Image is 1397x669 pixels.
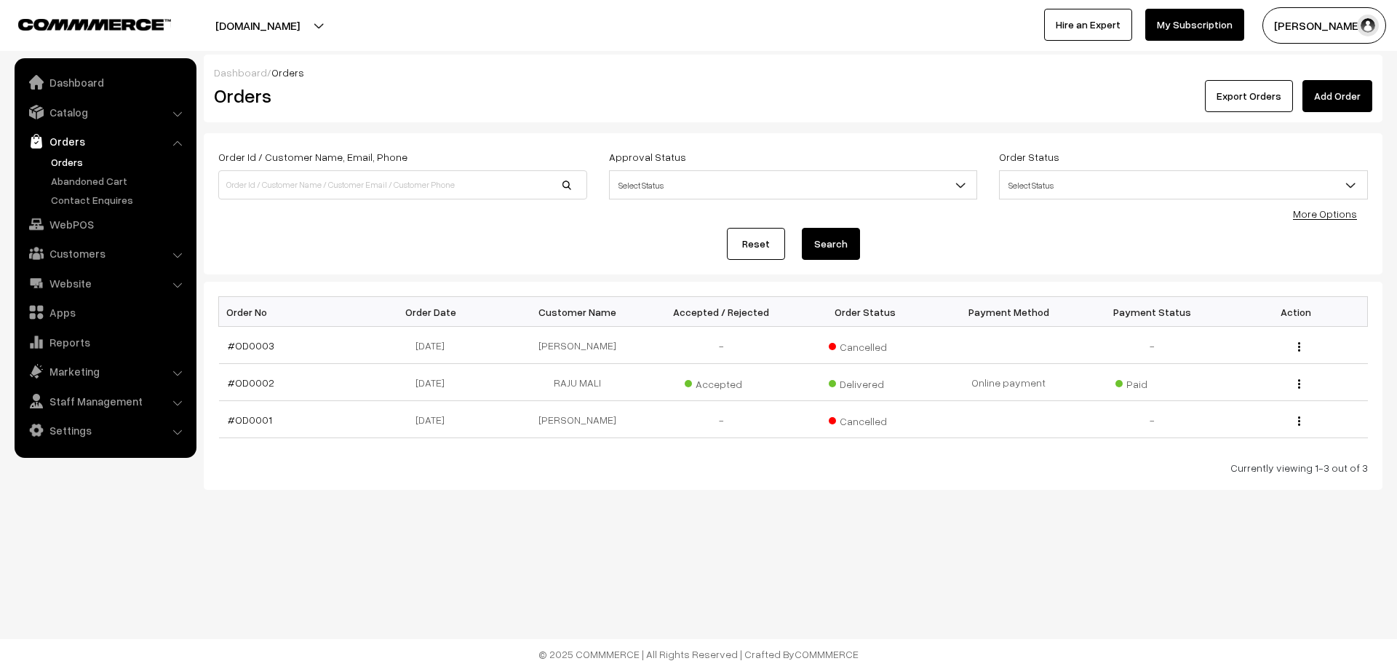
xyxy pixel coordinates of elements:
[362,364,506,401] td: [DATE]
[795,648,859,660] a: COMMMERCE
[1298,379,1300,389] img: Menu
[18,69,191,95] a: Dashboard
[1205,80,1293,112] button: Export Orders
[793,297,936,327] th: Order Status
[506,327,649,364] td: [PERSON_NAME]
[685,373,757,392] span: Accepted
[218,460,1368,475] div: Currently viewing 1-3 out of 3
[218,170,587,199] input: Order Id / Customer Name / Customer Email / Customer Phone
[47,192,191,207] a: Contact Enquires
[1262,7,1386,44] button: [PERSON_NAME]
[1080,327,1224,364] td: -
[271,66,304,79] span: Orders
[1298,416,1300,426] img: Menu
[18,15,146,32] a: COMMMERCE
[727,228,785,260] a: Reset
[1302,80,1372,112] a: Add Order
[506,401,649,438] td: [PERSON_NAME]
[362,327,506,364] td: [DATE]
[1293,207,1357,220] a: More Options
[506,364,649,401] td: RAJU MALI
[1044,9,1132,41] a: Hire an Expert
[1080,401,1224,438] td: -
[609,170,978,199] span: Select Status
[650,401,793,438] td: -
[506,297,649,327] th: Customer Name
[362,297,506,327] th: Order Date
[164,7,351,44] button: [DOMAIN_NAME]
[829,373,902,392] span: Delivered
[609,149,686,165] label: Approval Status
[829,336,902,355] span: Cancelled
[18,358,191,384] a: Marketing
[18,211,191,237] a: WebPOS
[18,19,171,30] img: COMMMERCE
[18,240,191,266] a: Customers
[228,413,272,426] a: #OD0001
[228,339,274,352] a: #OD0003
[829,410,902,429] span: Cancelled
[650,327,793,364] td: -
[1000,173,1367,198] span: Select Status
[214,84,586,107] h2: Orders
[1298,342,1300,352] img: Menu
[936,297,1080,327] th: Payment Method
[47,154,191,170] a: Orders
[18,99,191,125] a: Catalog
[802,228,860,260] button: Search
[18,329,191,355] a: Reports
[18,299,191,325] a: Apps
[219,297,362,327] th: Order No
[228,376,274,389] a: #OD0002
[1357,15,1379,36] img: user
[999,170,1368,199] span: Select Status
[650,297,793,327] th: Accepted / Rejected
[362,401,506,438] td: [DATE]
[18,417,191,443] a: Settings
[218,149,407,165] label: Order Id / Customer Name, Email, Phone
[1080,297,1224,327] th: Payment Status
[18,388,191,414] a: Staff Management
[1145,9,1244,41] a: My Subscription
[18,270,191,296] a: Website
[936,364,1080,401] td: Online payment
[214,65,1372,80] div: /
[1224,297,1367,327] th: Action
[214,66,267,79] a: Dashboard
[18,128,191,154] a: Orders
[610,173,977,198] span: Select Status
[999,149,1059,165] label: Order Status
[47,173,191,189] a: Abandoned Cart
[1115,373,1188,392] span: Paid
